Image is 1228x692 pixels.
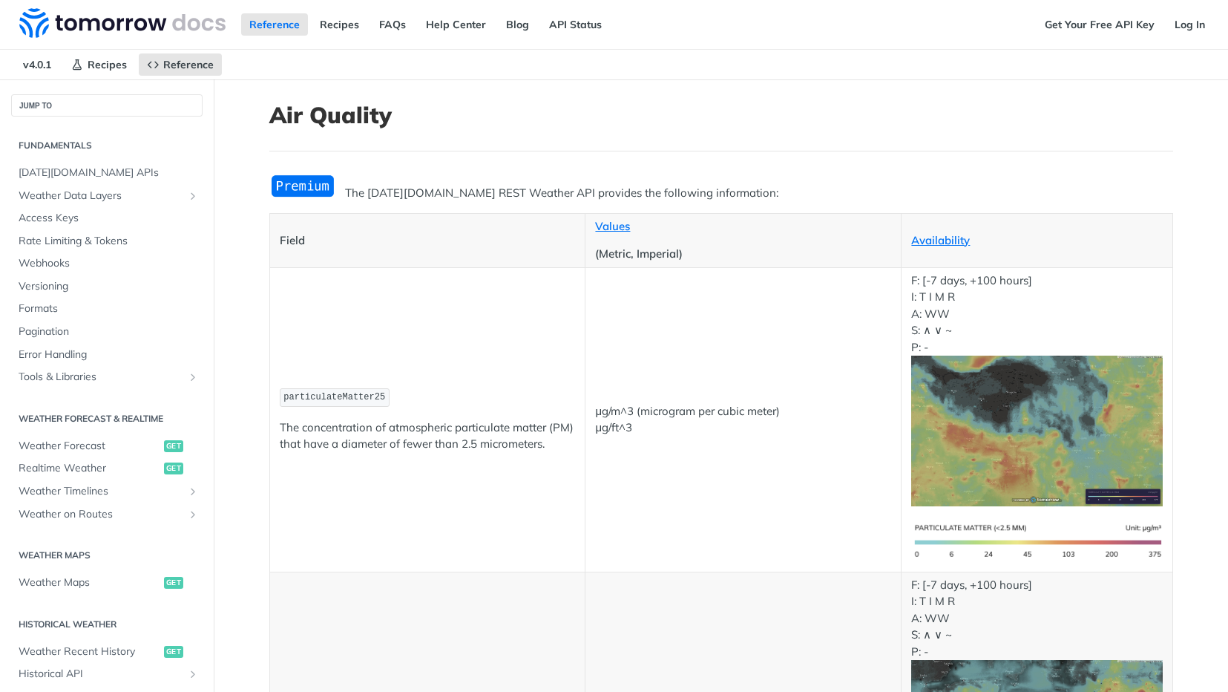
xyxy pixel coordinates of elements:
button: Show subpages for Historical API [187,668,199,680]
span: Realtime Weather [19,461,160,476]
a: Rate Limiting & Tokens [11,230,203,252]
code: particulateMatter25 [280,388,390,407]
a: Access Keys [11,207,203,229]
span: Formats [19,301,199,316]
button: Show subpages for Weather on Routes [187,509,199,520]
a: Get Your Free API Key [1037,13,1163,36]
h2: Weather Forecast & realtime [11,412,203,425]
a: Pagination [11,321,203,343]
span: Recipes [88,58,127,71]
span: Versioning [19,279,199,294]
span: get [164,463,183,474]
a: FAQs [371,13,414,36]
span: Weather on Routes [19,507,183,522]
p: The [DATE][DOMAIN_NAME] REST Weather API provides the following information: [269,185,1173,202]
a: Weather Data LayersShow subpages for Weather Data Layers [11,185,203,207]
span: Weather Data Layers [19,189,183,203]
button: Show subpages for Tools & Libraries [187,371,199,383]
span: Historical API [19,667,183,682]
a: Weather Recent Historyget [11,641,203,663]
a: Help Center [418,13,494,36]
a: Blog [498,13,537,36]
a: Versioning [11,275,203,298]
span: Weather Timelines [19,484,183,499]
a: Reference [139,53,222,76]
img: Tomorrow.io Weather API Docs [19,8,226,38]
a: [DATE][DOMAIN_NAME] APIs [11,162,203,184]
a: Weather on RoutesShow subpages for Weather on Routes [11,503,203,526]
a: Formats [11,298,203,320]
img: pm25 [911,518,1162,567]
span: Webhooks [19,256,199,271]
span: get [164,577,183,589]
span: Error Handling [19,347,199,362]
p: The concentration of atmospheric particulate matter (PM) that have a diameter of fewer than 2.5 m... [280,420,576,453]
button: Show subpages for Weather Data Layers [187,190,199,202]
p: μg/m^3 (microgram per cubic meter) μg/ft^3 [595,403,891,437]
h2: Fundamentals [11,139,203,152]
a: Tools & LibrariesShow subpages for Tools & Libraries [11,366,203,388]
button: Show subpages for Weather Timelines [187,486,199,497]
span: v4.0.1 [15,53,59,76]
span: get [164,440,183,452]
a: Weather TimelinesShow subpages for Weather Timelines [11,480,203,503]
p: Field [280,232,576,249]
span: Weather Recent History [19,644,160,659]
p: F: [-7 days, +100 hours] I: T I M R A: WW S: ∧ ∨ ~ P: - [911,272,1162,506]
a: API Status [541,13,610,36]
a: Log In [1166,13,1213,36]
a: Reference [241,13,308,36]
a: Weather Forecastget [11,435,203,457]
span: Tools & Libraries [19,370,183,385]
h2: Weather Maps [11,549,203,562]
h2: Historical Weather [11,618,203,631]
a: Historical APIShow subpages for Historical API [11,663,203,685]
a: Availability [911,233,970,247]
button: JUMP TO [11,94,203,117]
span: Pagination [19,324,199,339]
span: [DATE][DOMAIN_NAME] APIs [19,166,199,180]
span: get [164,646,183,658]
span: Expand image [911,534,1162,548]
a: Realtime Weatherget [11,457,203,480]
a: Weather Mapsget [11,572,203,594]
a: Recipes [312,13,367,36]
span: Weather Maps [19,575,160,590]
img: pm25 [911,356,1162,506]
a: Webhooks [11,252,203,275]
span: Access Keys [19,211,199,226]
span: Expand image [911,423,1162,437]
span: Rate Limiting & Tokens [19,234,199,249]
span: Reference [163,58,214,71]
h1: Air Quality [269,102,1173,128]
a: Values [595,219,630,233]
span: Weather Forecast [19,439,160,454]
a: Recipes [63,53,135,76]
p: (Metric, Imperial) [595,246,891,263]
a: Error Handling [11,344,203,366]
